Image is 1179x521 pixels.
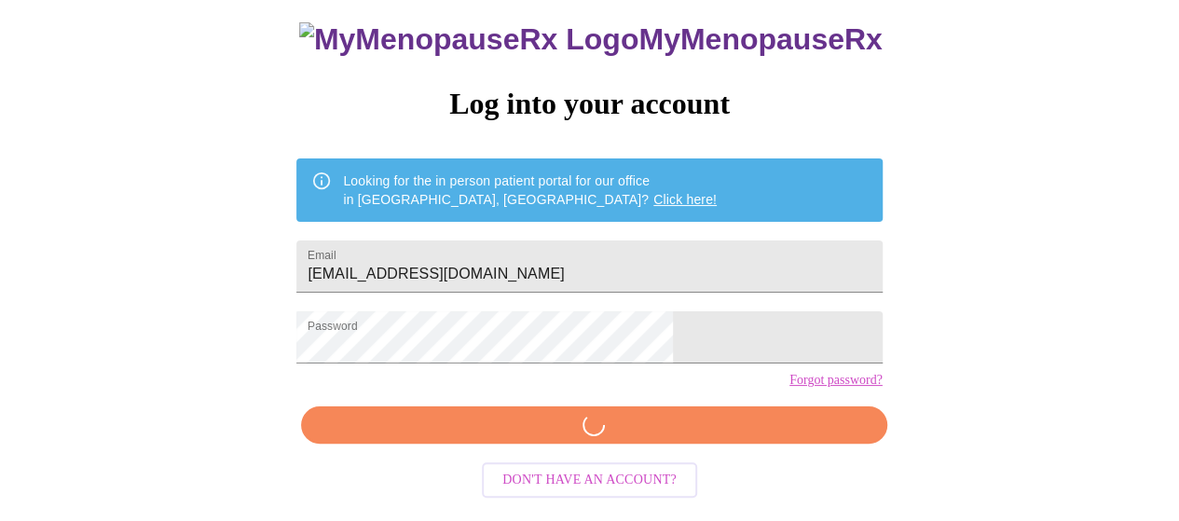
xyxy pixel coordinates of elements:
a: Click here! [653,192,717,207]
div: Looking for the in person patient portal for our office in [GEOGRAPHIC_DATA], [GEOGRAPHIC_DATA]? [343,164,717,216]
img: MyMenopauseRx Logo [299,22,638,57]
h3: MyMenopauseRx [299,22,883,57]
a: Don't have an account? [477,471,702,487]
h3: Log into your account [296,87,882,121]
a: Forgot password? [789,373,883,388]
span: Don't have an account? [502,469,677,492]
button: Don't have an account? [482,462,697,499]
